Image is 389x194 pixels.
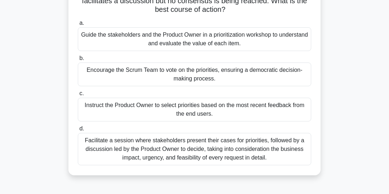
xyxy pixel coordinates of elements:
[78,98,311,121] div: Instruct the Product Owner to select priorities based on the most recent feedback from the end us...
[78,133,311,165] div: Facilitate a session where stakeholders present their cases for priorities, followed by a discuss...
[78,63,311,86] div: Encourage the Scrum Team to vote on the priorities, ensuring a democratic decision-making process.
[79,20,84,26] span: a.
[79,90,84,96] span: c.
[79,125,84,131] span: d.
[79,55,84,61] span: b.
[78,27,311,51] div: Guide the stakeholders and the Product Owner in a prioritization workshop to understand and evalu...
